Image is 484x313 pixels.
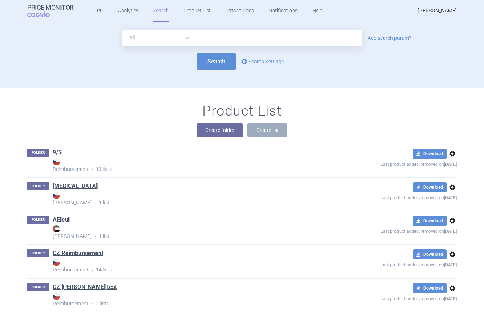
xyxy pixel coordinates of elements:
a: 9/5 [53,149,62,157]
i: • [88,166,96,173]
img: CZ [53,259,60,266]
img: CZ [53,293,60,300]
img: CZ [53,192,60,199]
i: • [92,233,99,240]
strong: [DATE] [444,162,457,167]
p: FOLDER [27,182,49,190]
span: COGVIO [27,11,60,17]
a: Search Settings [240,57,284,66]
p: FOLDER [27,216,49,224]
p: 14 lists [53,259,328,274]
i: • [88,300,96,308]
button: Search [197,53,236,70]
strong: [DATE] [444,195,457,200]
p: 1 list [53,192,328,207]
a: Add search param? [368,35,412,40]
strong: [DATE] [444,229,457,234]
a: CZ [PERSON_NAME] test [53,283,117,291]
strong: [PERSON_NAME] [53,192,328,206]
strong: [DATE] [444,296,457,301]
button: Download [413,249,447,259]
h1: AEioui [53,216,70,225]
strong: Price Monitor [27,4,74,11]
h1: CZ Reimbursement [53,249,103,259]
img: CZ [53,158,60,165]
p: FOLDER [27,149,49,157]
p: FOLDER [27,283,49,291]
p: 0 lists [53,293,328,308]
strong: [PERSON_NAME] [53,225,328,239]
h1: Product List [202,103,282,120]
p: Last product added/removed on [328,259,457,269]
a: CZ Reimbursement [53,249,103,257]
p: 13 lists [53,158,328,173]
p: Last product added/removed on [328,192,457,202]
button: Download [413,216,447,226]
strong: [DATE] [444,262,457,267]
button: Download [413,283,447,293]
h1: 9/5 [53,149,62,158]
i: • [88,267,96,274]
button: Download [413,182,447,192]
p: 1 list [53,225,328,240]
p: FOLDER [27,249,49,257]
a: [MEDICAL_DATA] [53,182,98,190]
a: AEioui [53,216,70,224]
a: Price MonitorCOGVIO [27,4,74,18]
p: Last product added/removed on [328,293,457,302]
p: Last product added/removed on [328,226,457,235]
button: Download [413,149,447,159]
img: AE [53,225,60,232]
strong: Reimbursement [53,158,328,172]
button: Create folder [197,123,243,137]
h1: CZ reim test [53,283,117,293]
i: • [92,199,99,207]
strong: Reimbursement [53,259,328,273]
h1: ADASUVE [53,182,98,192]
strong: Reimbursement [53,293,328,306]
button: Create list [247,123,287,137]
p: Last product added/removed on [328,159,457,168]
